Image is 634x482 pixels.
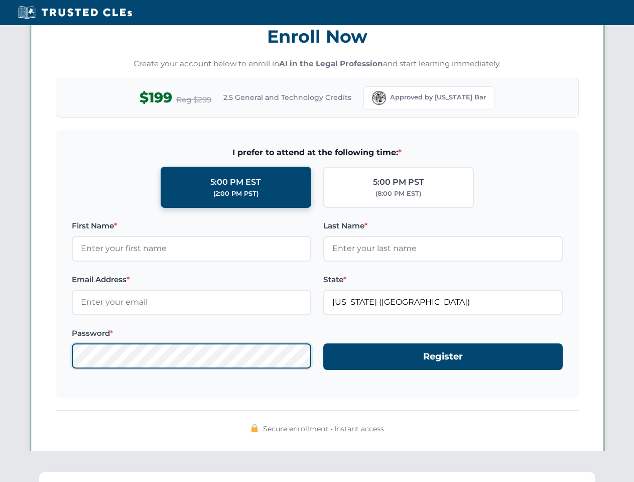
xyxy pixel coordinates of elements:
[373,176,424,189] div: 5:00 PM PST
[323,220,563,232] label: Last Name
[372,91,386,105] img: Florida Bar
[56,58,579,70] p: Create your account below to enroll in and start learning immediately.
[72,274,311,286] label: Email Address
[72,146,563,159] span: I prefer to attend at the following time:
[323,343,563,370] button: Register
[210,176,261,189] div: 5:00 PM EST
[176,94,211,106] span: Reg $299
[323,236,563,261] input: Enter your last name
[390,92,486,102] span: Approved by [US_STATE] Bar
[140,86,172,109] span: $199
[250,424,259,432] img: 🔒
[323,274,563,286] label: State
[323,290,563,315] input: Florida (FL)
[213,189,259,199] div: (2:00 PM PST)
[223,92,351,103] span: 2.5 General and Technology Credits
[375,189,421,199] div: (8:00 PM EST)
[72,236,311,261] input: Enter your first name
[72,220,311,232] label: First Name
[72,327,311,339] label: Password
[279,59,383,68] strong: AI in the Legal Profession
[56,21,579,52] h3: Enroll Now
[15,5,135,20] img: Trusted CLEs
[72,290,311,315] input: Enter your email
[263,423,384,434] span: Secure enrollment • Instant access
